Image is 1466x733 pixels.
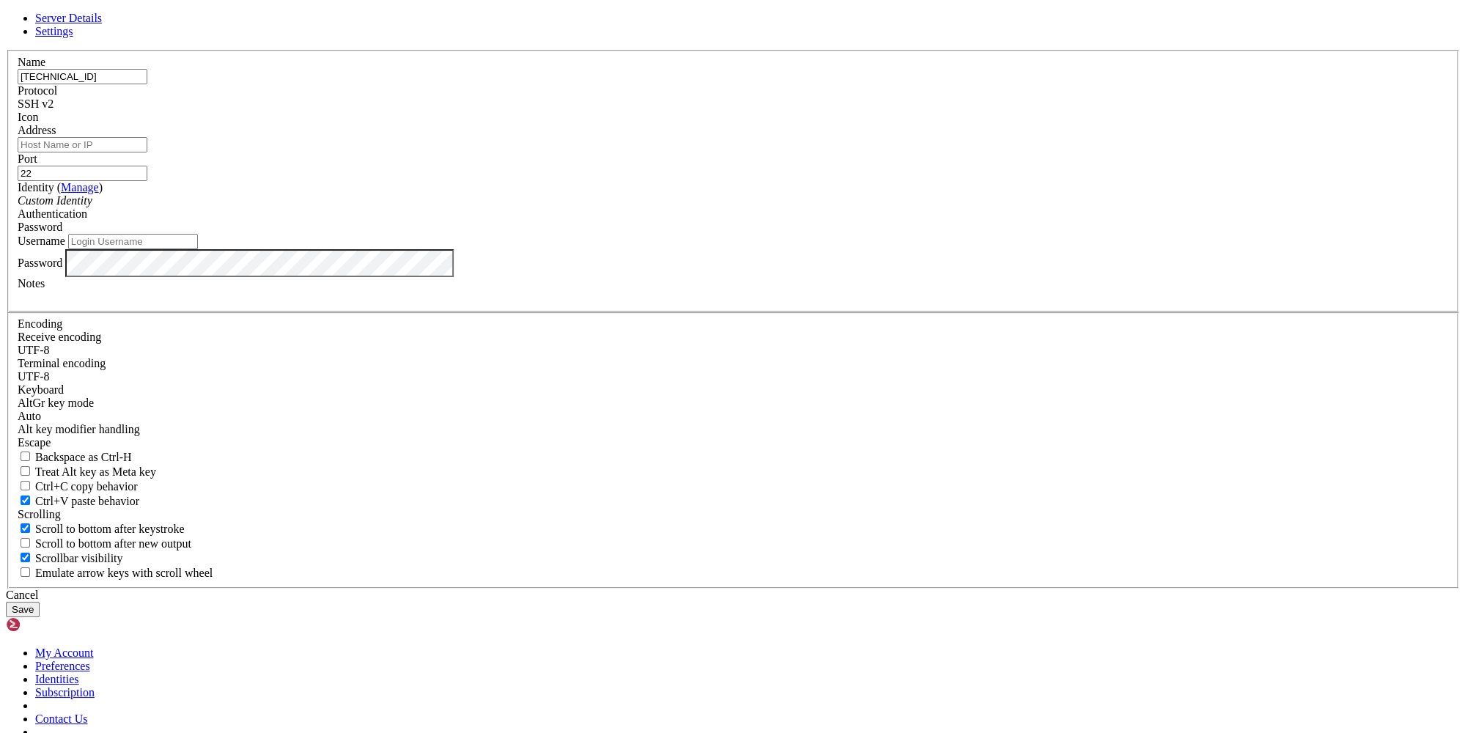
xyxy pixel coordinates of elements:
[18,436,51,449] span: Escape
[21,538,30,548] input: Scroll to bottom after new output
[18,523,185,535] label: Whether to scroll to the bottom on any keystroke.
[18,84,57,97] label: Protocol
[18,495,139,507] label: Ctrl+V pastes if true, sends ^V to host if false. Ctrl+Shift+V sends ^V to host if true, pastes i...
[18,508,61,520] label: Scrolling
[18,221,62,233] span: Password
[18,97,54,110] span: SSH v2
[21,523,30,533] input: Scroll to bottom after keystroke
[18,235,65,247] label: Username
[18,397,94,409] label: Set the expected encoding for data received from the host. If the encodings do not match, visual ...
[18,194,92,207] i: Custom Identity
[35,25,73,37] a: Settings
[18,277,45,290] label: Notes
[35,480,138,493] span: Ctrl+C copy behavior
[18,207,87,220] label: Authentication
[35,660,90,672] a: Preferences
[35,712,88,725] a: Contact Us
[18,423,140,435] label: Controls how the Alt key is handled. Escape: Send an ESC prefix. 8-Bit: Add 128 to the typed char...
[18,194,1448,207] div: Custom Identity
[35,647,94,659] a: My Account
[21,567,30,577] input: Emulate arrow keys with scroll wheel
[18,344,1448,357] div: UTF-8
[18,97,1448,111] div: SSH v2
[18,111,38,123] label: Icon
[21,553,30,562] input: Scrollbar visibility
[18,370,1448,383] div: UTF-8
[6,602,40,617] button: Save
[35,465,156,478] span: Treat Alt key as Meta key
[18,221,1448,234] div: Password
[21,466,30,476] input: Treat Alt key as Meta key
[35,451,132,463] span: Backspace as Ctrl-H
[57,181,103,194] span: ( )
[35,552,123,564] span: Scrollbar visibility
[18,124,56,136] label: Address
[18,69,147,84] input: Server Name
[18,357,106,369] label: The default terminal encoding. ISO-2022 enables character map translations (like graphics maps). ...
[35,686,95,699] a: Subscription
[18,567,213,579] label: When using the alternative screen buffer, and DECCKM (Application Cursor Keys) is active, mouse w...
[21,496,30,505] input: Ctrl+V paste behavior
[18,383,64,396] label: Keyboard
[35,523,185,535] span: Scroll to bottom after keystroke
[18,317,62,330] label: Encoding
[18,410,41,422] span: Auto
[18,370,50,383] span: UTF-8
[18,56,45,68] label: Name
[18,410,1448,423] div: Auto
[18,537,191,550] label: Scroll to bottom after new output.
[21,452,30,461] input: Backspace as Ctrl-H
[21,481,30,490] input: Ctrl+C copy behavior
[18,344,50,356] span: UTF-8
[18,451,132,463] label: If true, the backspace should send BS ('\x08', aka ^H). Otherwise the backspace key should send '...
[35,12,102,24] a: Server Details
[18,152,37,165] label: Port
[68,234,198,249] input: Login Username
[18,465,156,478] label: Whether the Alt key acts as a Meta key or as a distinct Alt key.
[18,181,103,194] label: Identity
[35,495,139,507] span: Ctrl+V paste behavior
[6,589,1460,602] div: Cancel
[61,181,99,194] a: Manage
[6,617,90,632] img: Shellngn
[18,552,123,564] label: The vertical scrollbar mode.
[18,256,62,268] label: Password
[35,537,191,550] span: Scroll to bottom after new output
[18,436,1448,449] div: Escape
[18,137,147,152] input: Host Name or IP
[18,331,101,343] label: Set the expected encoding for data received from the host. If the encodings do not match, visual ...
[18,166,147,181] input: Port Number
[18,480,138,493] label: Ctrl-C copies if true, send ^C to host if false. Ctrl-Shift-C sends ^C to host if true, copies if...
[35,673,79,685] a: Identities
[35,567,213,579] span: Emulate arrow keys with scroll wheel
